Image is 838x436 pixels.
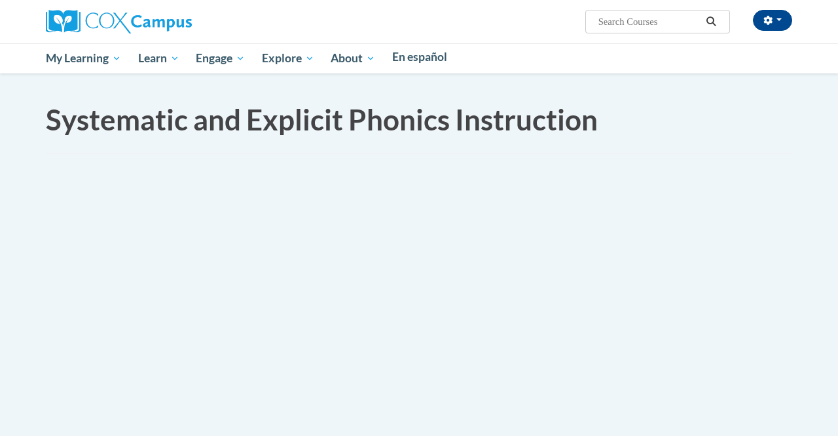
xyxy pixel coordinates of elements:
[262,50,314,66] span: Explore
[196,50,245,66] span: Engage
[597,14,702,30] input: Search Courses
[253,43,323,73] a: Explore
[130,43,188,73] a: Learn
[323,43,384,73] a: About
[331,50,375,66] span: About
[46,15,192,26] a: Cox Campus
[706,17,718,27] i: 
[384,43,456,71] a: En español
[753,10,792,31] button: Account Settings
[702,14,721,30] button: Search
[392,50,447,64] span: En español
[46,50,121,66] span: My Learning
[46,10,192,33] img: Cox Campus
[46,102,598,136] span: Systematic and Explicit Phonics Instruction
[138,50,179,66] span: Learn
[37,43,130,73] a: My Learning
[36,43,802,73] div: Main menu
[187,43,253,73] a: Engage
